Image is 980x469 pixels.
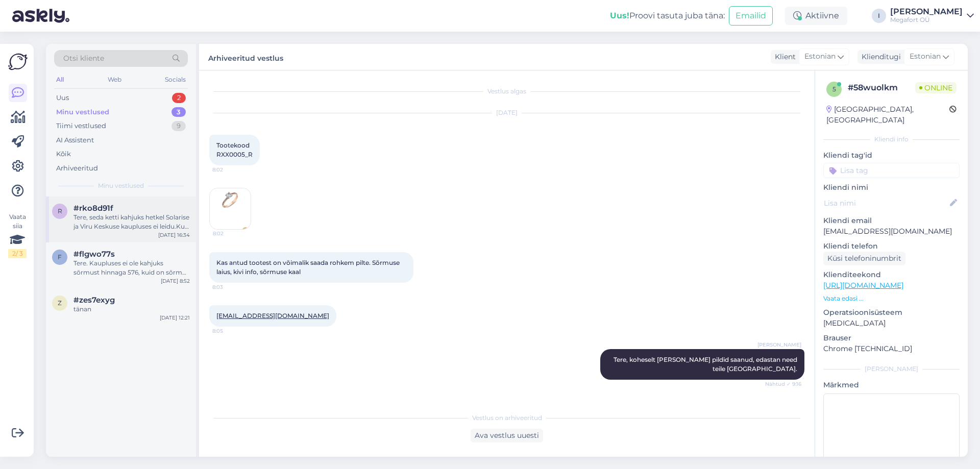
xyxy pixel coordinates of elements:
div: All [54,73,66,86]
div: 2 / 3 [8,249,27,258]
div: Arhiveeritud [56,163,98,174]
div: 3 [171,107,186,117]
div: I [872,9,886,23]
span: r [58,207,62,215]
p: Vaata edasi ... [823,294,960,303]
p: [MEDICAL_DATA] [823,318,960,329]
input: Lisa tag [823,163,960,178]
span: Minu vestlused [98,181,144,190]
a: [URL][DOMAIN_NAME] [823,281,903,290]
p: Chrome [TECHNICAL_ID] [823,343,960,354]
div: 9 [171,121,186,131]
span: 8:02 [213,230,251,237]
span: Online [915,82,957,93]
div: [PERSON_NAME] [890,8,963,16]
div: [DATE] 16:34 [158,231,190,239]
p: Märkmed [823,380,960,390]
span: z [58,299,62,307]
a: [EMAIL_ADDRESS][DOMAIN_NAME] [216,312,329,319]
div: tänan [73,305,190,314]
p: Klienditeekond [823,269,960,280]
div: Minu vestlused [56,107,109,117]
div: Megafort OÜ [890,16,963,24]
div: Aktiivne [785,7,847,25]
span: Tootekood RXX0005_R [216,141,253,158]
div: Proovi tasuta juba täna: [610,10,725,22]
span: Estonian [910,51,941,62]
a: [PERSON_NAME]Megafort OÜ [890,8,974,24]
div: [PERSON_NAME] [823,364,960,374]
p: Operatsioonisüsteem [823,307,960,318]
img: Askly Logo [8,52,28,71]
div: [DATE] [209,108,804,117]
span: Vestlus on arhiveeritud [472,413,542,423]
div: Vaata siia [8,212,27,258]
input: Lisa nimi [824,198,948,209]
p: Kliendi telefon [823,241,960,252]
button: Emailid [729,6,773,26]
div: AI Assistent [56,135,94,145]
span: #flgwo77s [73,250,115,259]
span: #rko8d91f [73,204,113,213]
div: 2 [172,93,186,103]
span: Kas antud tootest on võimalik saada rohkem pilte. Sõrmuse laius, kivi info, sõrmuse kaal [216,259,401,276]
div: Klienditugi [857,52,901,62]
p: Kliendi nimi [823,182,960,193]
label: Arhiveeritud vestlus [208,50,283,64]
div: [GEOGRAPHIC_DATA], [GEOGRAPHIC_DATA] [826,104,949,126]
p: [EMAIL_ADDRESS][DOMAIN_NAME] [823,226,960,237]
div: Küsi telefoninumbrit [823,252,905,265]
div: Vestlus algas [209,87,804,96]
p: Kliendi email [823,215,960,226]
span: [PERSON_NAME] [757,341,801,349]
div: [DATE] 12:21 [160,314,190,322]
div: # 58wuolkm [848,82,915,94]
div: Klient [771,52,796,62]
div: Tere. Kaupluses ei ole kahjuks sõrmust hinnaga 576, kuid on sõrmus hinnaga 575.- ja suuruses 17. ... [73,259,190,277]
span: 5 [832,85,836,93]
div: Kliendi info [823,135,960,144]
div: Ava vestlus uuesti [471,429,543,442]
span: f [58,253,62,261]
div: Tere, seda ketti kahjuks hetkel Solarise ja Viru Keskuse kaupluses ei leidu.Kui soovite, siis saa... [73,213,190,231]
span: Tere, koheselt [PERSON_NAME] pildid saanud, edastan need teile [GEOGRAPHIC_DATA]. [614,356,799,373]
p: Kliendi tag'id [823,150,960,161]
div: Uus [56,93,69,103]
div: Socials [163,73,188,86]
span: Otsi kliente [63,53,104,64]
b: Uus! [610,11,629,20]
span: #zes7exyg [73,295,115,305]
div: Kõik [56,149,71,159]
span: Estonian [804,51,836,62]
span: 8:03 [212,283,251,291]
div: [DATE] 8:52 [161,277,190,285]
span: 8:05 [212,327,251,335]
span: Nähtud ✓ 9:16 [763,380,801,388]
img: Attachment [210,188,251,229]
div: Tiimi vestlused [56,121,106,131]
p: Brauser [823,333,960,343]
div: Web [106,73,124,86]
span: 8:02 [212,166,251,174]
